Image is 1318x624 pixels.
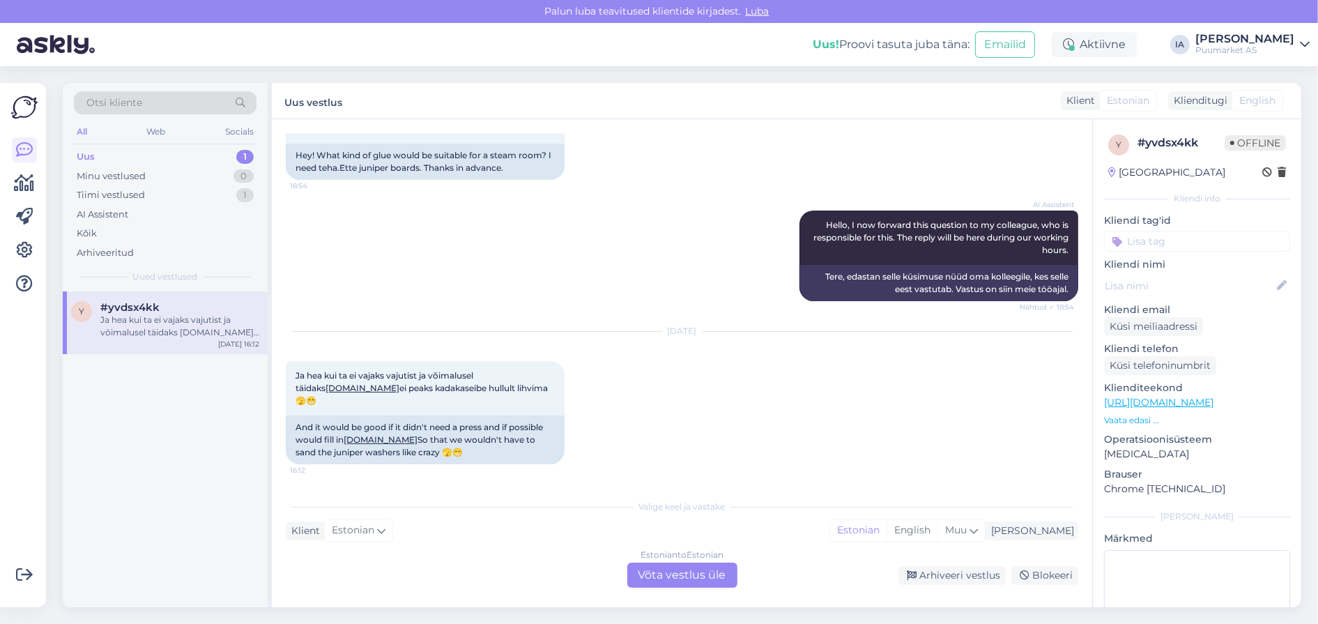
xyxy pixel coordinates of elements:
span: y [79,306,84,317]
div: 1 [236,188,254,202]
p: Kliendi email [1104,303,1290,317]
div: AI Assistent [77,208,128,222]
div: Klient [286,524,320,538]
div: Ja hea kui ta ei vajaks vajutist ja võimalusel täidaks [DOMAIN_NAME] ei peaks kadakaseibe hullult... [100,314,259,339]
input: Lisa nimi [1105,278,1274,294]
span: Luba [742,5,774,17]
span: English [1239,93,1275,108]
button: Emailid [975,31,1035,58]
p: Klienditeekond [1104,381,1290,395]
span: Estonian [332,523,374,538]
div: Proovi tasuta juba täna: [813,36,970,53]
span: Muu [945,524,967,536]
div: Uus [77,150,95,164]
p: Kliendi tag'id [1104,213,1290,228]
span: Ja hea kui ta ei vajaks vajutist ja võimalusel täidaks ei peaks kadakaseibe hullult lihvima 🫣😁 [296,370,550,406]
div: Blokeeri [1011,566,1078,585]
b: Uus! [813,38,839,51]
div: All [74,123,90,141]
span: Hello, I now forward this question to my colleague, who is responsible for this. The reply will b... [813,220,1071,255]
div: Kõik [77,227,97,241]
div: [PERSON_NAME] [1195,33,1294,45]
div: Arhiveeri vestlus [898,566,1006,585]
div: And it would be good if it didn't need a press and if possible would fill in So that we wouldn't ... [286,416,565,464]
span: 16:12 [290,465,342,475]
div: Estonian [830,520,887,541]
div: [PERSON_NAME] [1104,510,1290,523]
div: Web [144,123,169,141]
div: English [887,520,937,541]
div: Klient [1061,93,1095,108]
div: Arhiveeritud [77,246,134,260]
span: y [1116,139,1121,150]
span: Uued vestlused [133,271,198,283]
p: [MEDICAL_DATA] [1104,447,1290,462]
div: IA [1170,35,1190,54]
a: [DOMAIN_NAME] [325,383,399,393]
div: Hey! What kind of glue would be suitable for a steam room? I need teha.Ette juniper boards. Thank... [286,144,565,180]
p: Kliendi telefon [1104,342,1290,356]
div: Aktiivne [1052,32,1137,57]
div: Kliendi info [1104,192,1290,205]
span: Nähtud ✓ 18:54 [1020,302,1074,312]
div: [PERSON_NAME] [986,524,1074,538]
p: Brauser [1104,467,1290,482]
p: Kliendi nimi [1104,257,1290,272]
div: 0 [233,169,254,183]
div: Valige keel ja vastake [286,501,1078,513]
div: Minu vestlused [77,169,146,183]
div: Estonian to Estonian [641,549,723,561]
div: [DATE] 16:12 [218,339,259,349]
span: AI Assistent [1022,199,1074,210]
span: #yvdsx4kk [100,301,160,314]
div: Tere, edastan selle küsimuse nüüd oma kolleegile, kes selle eest vastutab. Vastus on siin meie tö... [799,265,1078,301]
a: [DOMAIN_NAME] [344,434,417,445]
div: Küsi telefoninumbrit [1104,356,1216,375]
div: Puumarket AS [1195,45,1294,56]
div: # yvdsx4kk [1137,135,1225,151]
label: Uus vestlus [284,91,342,110]
p: Märkmed [1104,531,1290,546]
img: Askly Logo [11,94,38,121]
div: [DATE] [286,325,1078,337]
span: 18:54 [290,181,342,191]
input: Lisa tag [1104,231,1290,252]
span: Otsi kliente [86,96,142,110]
a: [URL][DOMAIN_NAME] [1104,396,1213,409]
span: Estonian [1107,93,1149,108]
a: [PERSON_NAME]Puumarket AS [1195,33,1310,56]
div: Tiimi vestlused [77,188,145,202]
div: Klienditugi [1168,93,1227,108]
p: Operatsioonisüsteem [1104,432,1290,447]
div: Socials [222,123,256,141]
span: Offline [1225,135,1286,151]
div: 1 [236,150,254,164]
div: [GEOGRAPHIC_DATA] [1108,165,1225,180]
div: Küsi meiliaadressi [1104,317,1203,336]
div: Võta vestlus üle [627,563,737,588]
p: Vaata edasi ... [1104,414,1290,427]
p: Chrome [TECHNICAL_ID] [1104,482,1290,496]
